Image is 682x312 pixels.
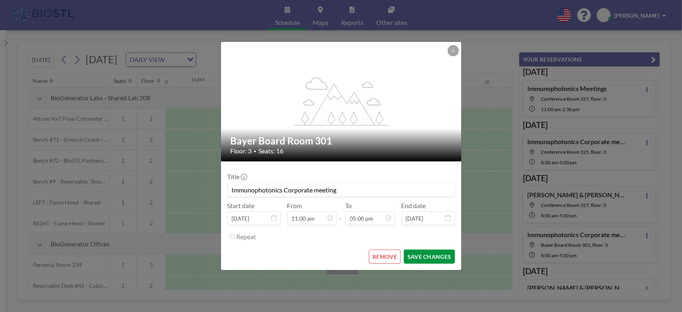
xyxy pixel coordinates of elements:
[369,250,401,264] button: REMOVE
[227,202,255,210] label: Start date
[231,135,453,147] h2: Bayer Board Room 301
[254,148,257,154] span: •
[259,147,284,155] span: Seats: 16
[404,250,455,264] button: SAVE CHANGES
[237,233,256,241] label: Repeat
[340,205,342,222] span: -
[227,173,246,181] label: Title
[346,202,352,210] label: To
[287,202,302,210] label: From
[228,183,455,196] input: (No title)
[401,202,426,210] label: End date
[231,147,252,155] span: Floor: 3
[294,77,389,125] g: flex-grow: 1.2;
